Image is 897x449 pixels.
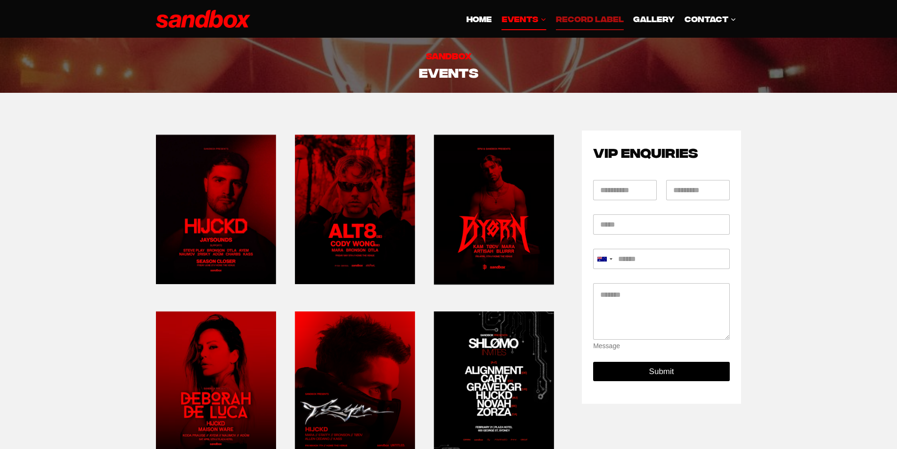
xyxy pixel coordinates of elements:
a: Record Label [551,8,628,30]
nav: Primary Navigation [462,8,741,30]
input: Mobile [593,249,730,269]
a: HOME [462,8,497,30]
button: Child menu of EVENTS [497,8,551,30]
button: Child menu of CONTACT [680,8,741,30]
button: Selected country [593,249,616,269]
button: Submit [593,362,730,381]
h2: VIP ENQUIRIES [593,142,730,162]
a: GALLERY [628,8,679,30]
h2: Events [156,62,741,82]
img: Sandbox [156,10,250,28]
div: Message [593,342,730,350]
h6: Sandbox [156,49,741,62]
